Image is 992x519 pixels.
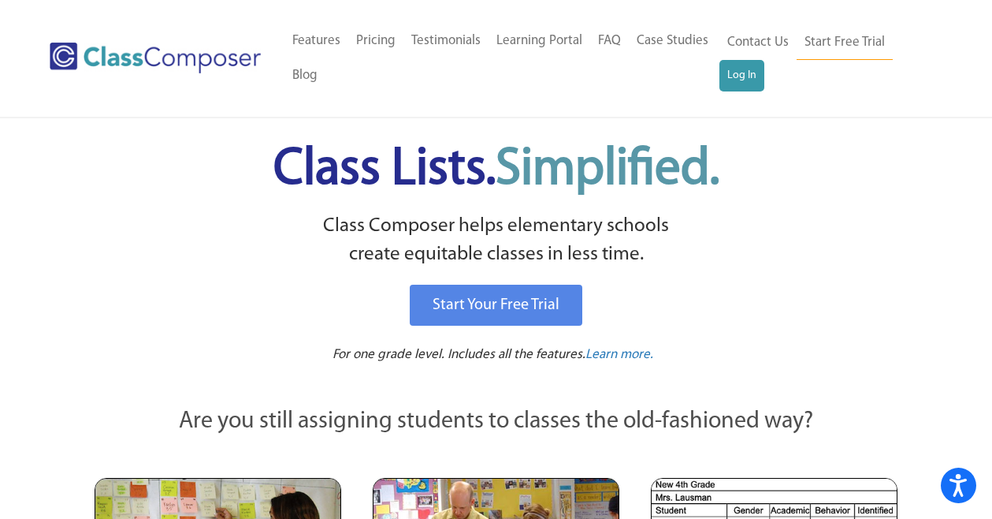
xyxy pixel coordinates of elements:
[496,144,719,196] span: Simplified.
[719,25,797,60] a: Contact Us
[410,285,582,326] a: Start Your Free Trial
[273,144,719,196] span: Class Lists.
[284,24,719,93] nav: Header Menu
[92,212,901,270] p: Class Composer helps elementary schools create equitable classes in less time.
[403,24,489,58] a: Testimonials
[433,297,559,313] span: Start Your Free Trial
[629,24,716,58] a: Case Studies
[719,60,764,91] a: Log In
[797,25,893,61] a: Start Free Trial
[333,348,585,361] span: For one grade level. Includes all the features.
[585,345,653,365] a: Learn more.
[284,24,348,58] a: Features
[284,58,325,93] a: Blog
[585,348,653,361] span: Learn more.
[590,24,629,58] a: FAQ
[95,405,898,439] p: Are you still assigning students to classes the old-fashioned way?
[719,25,931,91] nav: Header Menu
[348,24,403,58] a: Pricing
[489,24,590,58] a: Learning Portal
[50,43,261,73] img: Class Composer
